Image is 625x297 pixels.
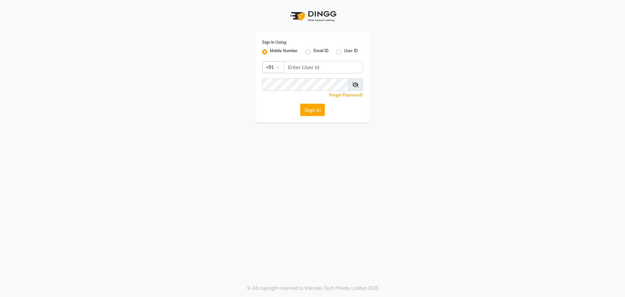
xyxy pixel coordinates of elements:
input: Username [284,61,363,73]
label: Sign In Using: [262,39,287,45]
label: Email ID [313,48,328,56]
label: Mobile Number [270,48,298,56]
button: Sign In [300,104,325,116]
input: Username [262,79,348,91]
a: Forgot Password? [329,93,363,97]
label: User ID [344,48,358,56]
img: logo1.svg [286,7,339,26]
